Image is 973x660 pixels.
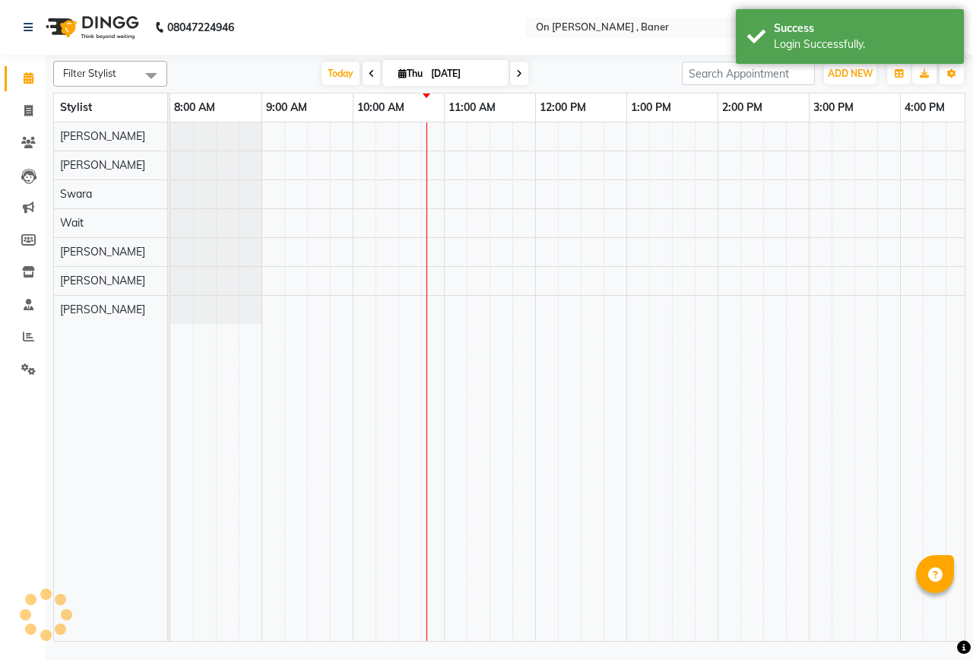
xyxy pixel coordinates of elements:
div: Success [774,21,952,36]
a: 4:00 PM [901,97,949,119]
span: ADD NEW [828,68,873,79]
a: 2:00 PM [718,97,766,119]
span: Thu [395,68,426,79]
span: Today [322,62,360,85]
button: ADD NEW [824,63,876,84]
a: 11:00 AM [445,97,499,119]
div: Login Successfully. [774,36,952,52]
a: 8:00 AM [170,97,219,119]
span: [PERSON_NAME] [60,274,145,287]
span: Stylist [60,100,92,114]
a: 3:00 PM [810,97,857,119]
span: Swara [60,187,92,201]
img: logo [39,6,143,49]
a: 12:00 PM [536,97,590,119]
span: [PERSON_NAME] [60,303,145,316]
span: [PERSON_NAME] [60,158,145,172]
a: 9:00 AM [262,97,311,119]
b: 08047224946 [167,6,234,49]
input: Search Appointment [682,62,815,85]
span: [PERSON_NAME] [60,245,145,259]
span: [PERSON_NAME] [60,129,145,143]
span: Filter Stylist [63,67,116,79]
span: Wait [60,216,84,230]
a: 1:00 PM [627,97,675,119]
a: 10:00 AM [353,97,408,119]
input: 2025-09-04 [426,62,502,85]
